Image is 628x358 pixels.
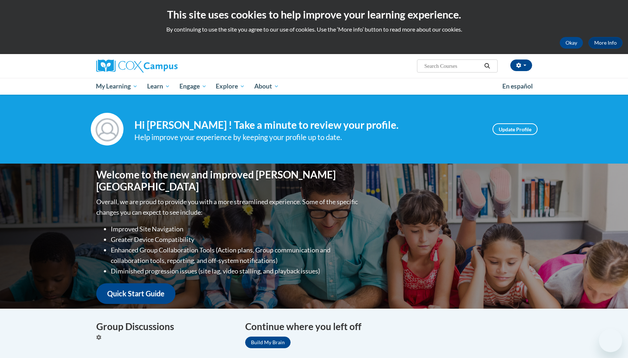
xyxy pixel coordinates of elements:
[498,79,538,94] a: En español
[245,320,532,334] h4: Continue where you left off
[96,283,175,304] a: Quick Start Guide
[254,82,279,91] span: About
[5,25,623,33] p: By continuing to use the site you agree to our use of cookies. Use the ‘More info’ button to read...
[493,123,538,135] a: Update Profile
[599,329,622,352] iframe: Button to launch messaging window
[91,113,123,145] img: Profile Image
[142,78,175,95] a: Learn
[5,7,623,22] h2: This site uses cookies to help improve your learning experience.
[424,62,482,70] input: Search Courses
[85,78,543,95] div: Main menu
[245,337,291,348] a: Build My Brain
[96,59,178,73] img: Cox Campus
[111,266,360,276] li: Diminished progression issues (site lag, video stalling, and playback issues)
[502,82,533,90] span: En español
[147,82,170,91] span: Learn
[211,78,250,95] a: Explore
[560,37,583,49] button: Okay
[111,234,360,245] li: Greater Device Compatibility
[134,131,482,143] div: Help improve your experience by keeping your profile up to date.
[250,78,284,95] a: About
[96,82,138,91] span: My Learning
[179,82,207,91] span: Engage
[216,82,245,91] span: Explore
[111,224,360,234] li: Improved Site Navigation
[482,62,493,70] button: Search
[175,78,211,95] a: Engage
[588,37,623,49] a: More Info
[96,59,234,73] a: Cox Campus
[96,197,360,218] p: Overall, we are proud to provide you with a more streamlined experience. Some of the specific cha...
[96,320,234,334] h4: Group Discussions
[96,169,360,193] h1: Welcome to the new and improved [PERSON_NAME][GEOGRAPHIC_DATA]
[134,119,482,131] h4: Hi [PERSON_NAME] ! Take a minute to review your profile.
[111,245,360,266] li: Enhanced Group Collaboration Tools (Action plans, Group communication and collaboration tools, re...
[510,59,532,71] button: Account Settings
[92,78,143,95] a: My Learning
